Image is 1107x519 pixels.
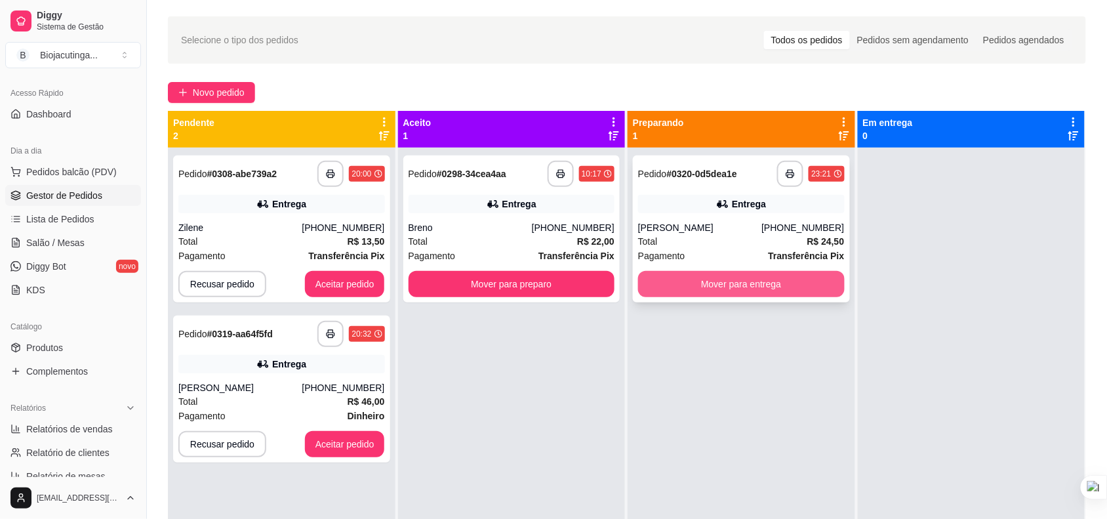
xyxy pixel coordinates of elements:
[976,31,1072,49] div: Pedidos agendados
[26,189,102,202] span: Gestor de Pedidos
[538,251,614,261] strong: Transferência Pix
[5,83,141,104] div: Acesso Rápido
[10,403,46,413] span: Relatórios
[5,104,141,125] a: Dashboard
[178,249,226,263] span: Pagamento
[582,169,601,179] div: 10:17
[178,329,207,339] span: Pedido
[37,493,120,503] span: [EMAIL_ADDRESS][DOMAIN_NAME]
[26,446,110,459] span: Relatório de clientes
[352,169,371,179] div: 20:00
[181,33,298,47] span: Selecione o tipo dos pedidos
[26,341,63,354] span: Produtos
[409,169,437,179] span: Pedido
[807,236,845,247] strong: R$ 24,50
[178,221,302,234] div: Zilene
[409,271,615,297] button: Mover para preparo
[5,161,141,182] button: Pedidos balcão (PDV)
[16,49,30,62] span: B
[5,209,141,230] a: Lista de Pedidos
[309,251,385,261] strong: Transferência Pix
[26,283,45,297] span: KDS
[178,88,188,97] span: plus
[272,358,306,371] div: Entrega
[178,394,198,409] span: Total
[769,251,845,261] strong: Transferência Pix
[26,365,88,378] span: Complementos
[403,116,432,129] p: Aceito
[26,423,113,436] span: Relatórios de vendas
[37,22,136,32] span: Sistema de Gestão
[633,129,684,142] p: 1
[5,419,141,440] a: Relatórios de vendas
[409,249,456,263] span: Pagamento
[764,31,850,49] div: Todos os pedidos
[178,431,266,457] button: Recusar pedido
[5,232,141,253] a: Salão / Mesas
[732,197,766,211] div: Entrega
[409,234,428,249] span: Total
[5,5,141,37] a: DiggySistema de Gestão
[173,116,214,129] p: Pendente
[5,361,141,382] a: Complementos
[437,169,506,179] strong: # 0298-34cea4aa
[178,409,226,423] span: Pagamento
[302,221,384,234] div: [PHONE_NUMBER]
[863,116,913,129] p: Em entrega
[305,271,385,297] button: Aceitar pedido
[193,85,245,100] span: Novo pedido
[5,482,141,514] button: [EMAIL_ADDRESS][DOMAIN_NAME]
[638,249,685,263] span: Pagamento
[26,213,94,226] span: Lista de Pedidos
[502,197,536,211] div: Entrega
[409,221,532,234] div: Breno
[178,381,302,394] div: [PERSON_NAME]
[532,221,614,234] div: [PHONE_NUMBER]
[667,169,737,179] strong: # 0320-0d5dea1e
[5,316,141,337] div: Catálogo
[5,280,141,301] a: KDS
[633,116,684,129] p: Preparando
[207,329,273,339] strong: # 0319-aa64f5fd
[352,329,371,339] div: 20:32
[761,221,844,234] div: [PHONE_NUMBER]
[5,466,141,487] a: Relatório de mesas
[5,337,141,358] a: Produtos
[638,271,845,297] button: Mover para entrega
[178,271,266,297] button: Recusar pedido
[26,108,71,121] span: Dashboard
[5,442,141,463] a: Relatório de clientes
[348,396,385,407] strong: R$ 46,00
[37,10,136,22] span: Diggy
[168,82,255,103] button: Novo pedido
[178,169,207,179] span: Pedido
[863,129,913,142] p: 0
[5,185,141,206] a: Gestor de Pedidos
[26,470,106,483] span: Relatório de mesas
[850,31,976,49] div: Pedidos sem agendamento
[348,411,385,421] strong: Dinheiro
[5,42,141,68] button: Select a team
[207,169,277,179] strong: # 0308-abe739a2
[26,236,85,249] span: Salão / Mesas
[272,197,306,211] div: Entrega
[348,236,385,247] strong: R$ 13,50
[638,234,658,249] span: Total
[40,49,98,62] div: Biojacutinga ...
[403,129,432,142] p: 1
[302,381,384,394] div: [PHONE_NUMBER]
[26,165,117,178] span: Pedidos balcão (PDV)
[638,169,667,179] span: Pedido
[26,260,66,273] span: Diggy Bot
[638,221,761,234] div: [PERSON_NAME]
[178,234,198,249] span: Total
[5,256,141,277] a: Diggy Botnovo
[305,431,385,457] button: Aceitar pedido
[5,140,141,161] div: Dia a dia
[811,169,831,179] div: 23:21
[577,236,614,247] strong: R$ 22,00
[173,129,214,142] p: 2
